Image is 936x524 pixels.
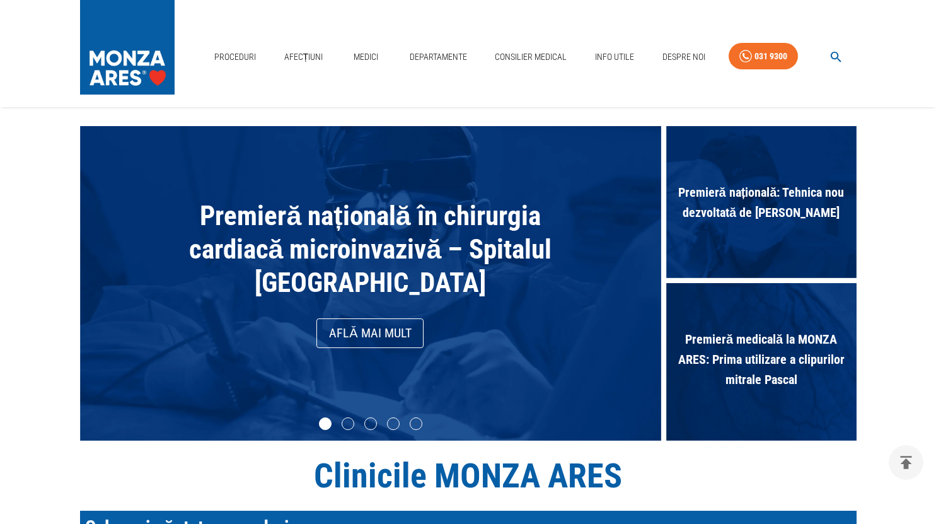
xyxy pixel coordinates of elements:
[342,417,354,430] li: slide item 2
[316,318,424,348] a: Află mai mult
[387,417,400,430] li: slide item 4
[209,44,261,70] a: Proceduri
[729,43,798,70] a: 031 9300
[346,44,386,70] a: Medici
[279,44,328,70] a: Afecțiuni
[666,283,857,440] div: Premieră medicală la MONZA ARES: Prima utilizare a clipurilor mitrale Pascal
[189,200,552,298] span: Premieră națională în chirurgia cardiacă microinvazivă – Spitalul [GEOGRAPHIC_DATA]
[666,323,857,396] span: Premieră medicală la MONZA ARES: Prima utilizare a clipurilor mitrale Pascal
[319,417,332,430] li: slide item 1
[405,44,472,70] a: Departamente
[666,176,857,229] span: Premieră națională: Tehnica nou dezvoltată de [PERSON_NAME]
[80,456,857,496] h1: Clinicile MONZA ARES
[754,49,787,64] div: 031 9300
[410,417,422,430] li: slide item 5
[666,126,857,283] div: Premieră națională: Tehnica nou dezvoltată de [PERSON_NAME]
[657,44,710,70] a: Despre Noi
[590,44,639,70] a: Info Utile
[364,417,377,430] li: slide item 3
[889,445,923,480] button: delete
[490,44,572,70] a: Consilier Medical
